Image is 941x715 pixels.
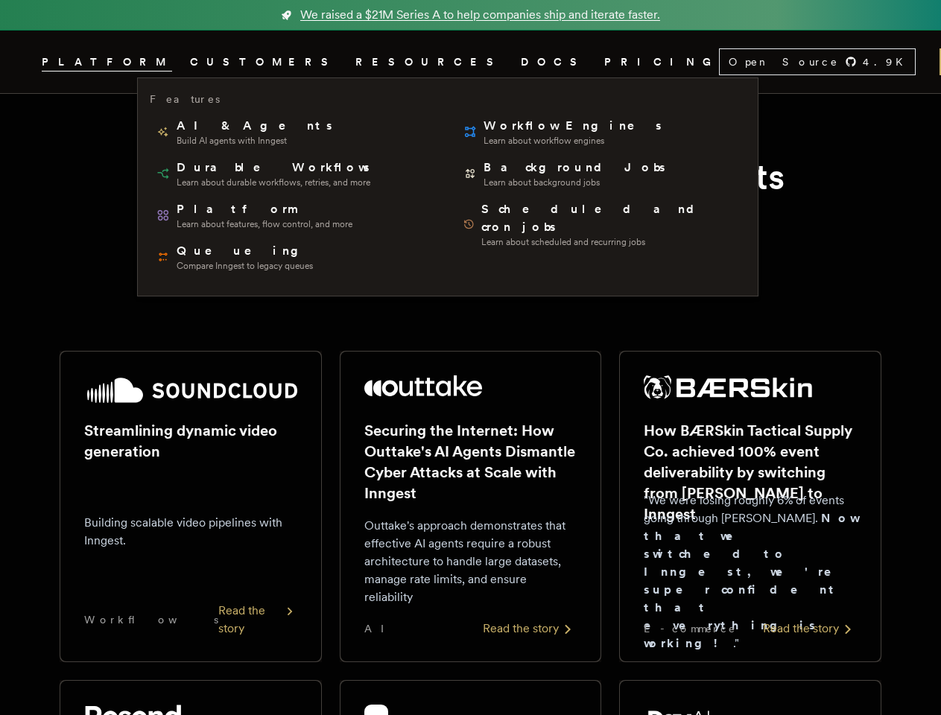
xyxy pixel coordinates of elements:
button: RESOURCES [355,53,503,71]
span: Workflow Engines [484,117,664,135]
h2: Streamlining dynamic video generation [84,420,297,462]
span: Open Source [729,54,839,69]
a: Background JobsLearn about background jobs [457,153,746,194]
a: AI & AgentsBuild AI agents with Inngest [150,111,439,153]
a: CUSTOMERS [190,53,338,71]
span: Background Jobs [484,159,668,177]
span: Durable Workflows [177,159,372,177]
span: AI [364,621,397,636]
div: Read the story [763,620,857,638]
img: Outtake [364,375,483,396]
img: SoundCloud [84,375,297,405]
div: Read the story [218,602,297,638]
a: PlatformLearn about features, flow control, and more [150,194,439,236]
span: E-commerce [644,621,736,636]
img: BÆRSkin Tactical Supply Co. [644,375,812,399]
a: DOCS [521,53,586,71]
a: Workflow EnginesLearn about workflow engines [457,111,746,153]
span: Compare Inngest to legacy queues [177,260,313,272]
h2: Securing the Internet: How Outtake's AI Agents Dismantle Cyber Attacks at Scale with Inngest [364,420,577,503]
div: Read the story [483,620,577,638]
p: Building scalable video pipelines with Inngest. [84,514,297,550]
h1: customers deliver reliable products for customers [77,153,864,247]
span: Learn about scheduled and recurring jobs [481,236,740,248]
a: BÆRSkin Tactical Supply Co. logoHow BÆRSkin Tactical Supply Co. achieved 100% event deliverabilit... [619,351,881,662]
span: Learn about workflow engines [484,135,664,147]
h3: Features [150,90,220,108]
span: Platform [177,200,352,218]
a: QueueingCompare Inngest to legacy queues [150,236,439,278]
span: Workflows [84,612,218,627]
span: AI & Agents [177,117,335,135]
span: Learn about background jobs [484,177,668,188]
h2: How BÆRSkin Tactical Supply Co. achieved 100% event deliverability by switching from [PERSON_NAME... [644,420,857,524]
span: 4.9 K [863,54,912,69]
strong: Now that we switched to Inngest, we're super confident that everything is working! [644,511,855,650]
p: Outtake's approach demonstrates that effective AI agents require a robust architecture to handle ... [364,517,577,606]
span: We raised a $21M Series A to help companies ship and iterate faster. [300,6,660,24]
a: Durable WorkflowsLearn about durable workflows, retries, and more [150,153,439,194]
span: Scheduled and cron jobs [481,200,740,236]
span: Learn about durable workflows, retries, and more [177,177,372,188]
span: Learn about features, flow control, and more [177,218,352,230]
p: "We were losing roughly 6% of events going through [PERSON_NAME]. ." [644,492,857,652]
a: Outtake logoSecuring the Internet: How Outtake's AI Agents Dismantle Cyber Attacks at Scale with ... [340,351,602,662]
p: From startups to public companies, our customers chose Inngest to power their products. [60,270,881,291]
a: PRICING [604,53,719,71]
a: SoundCloud logoStreamlining dynamic video generationBuilding scalable video pipelines with Innges... [60,351,322,662]
a: Scheduled and cron jobsLearn about scheduled and recurring jobs [457,194,746,254]
span: Queueing [177,242,313,260]
button: PLATFORM [42,53,172,71]
span: Build AI agents with Inngest [177,135,335,147]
